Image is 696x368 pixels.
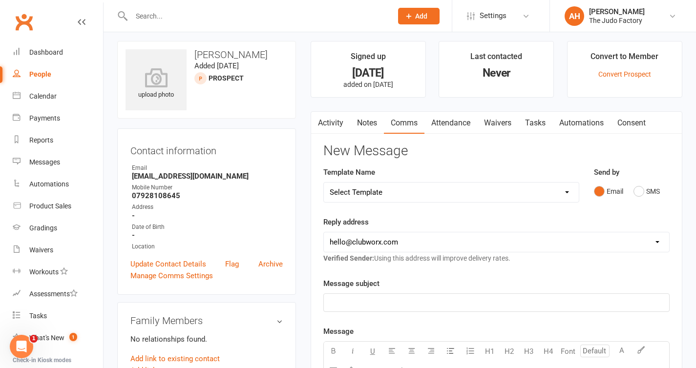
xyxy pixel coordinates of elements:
[130,270,213,282] a: Manage Comms Settings
[612,342,632,361] button: A
[128,9,385,23] input: Search...
[194,61,239,70] time: Added [DATE]
[350,112,384,134] a: Notes
[448,68,545,78] div: Never
[477,112,518,134] a: Waivers
[132,231,283,240] strong: -
[552,112,611,134] a: Automations
[424,112,477,134] a: Attendance
[13,305,103,327] a: Tasks
[29,180,69,188] div: Automations
[13,195,103,217] a: Product Sales
[311,112,350,134] a: Activity
[565,6,584,26] div: AH
[594,166,619,178] label: Send by
[580,345,610,357] input: Default
[130,142,283,156] h3: Contact information
[323,216,369,228] label: Reply address
[209,74,244,82] snap: prospect
[363,342,382,361] button: U
[13,283,103,305] a: Assessments
[29,48,63,56] div: Dashboard
[384,112,424,134] a: Comms
[132,223,283,232] div: Date of Birth
[130,333,283,345] p: No relationships found.
[132,191,283,200] strong: 07928108645
[470,50,522,68] div: Last contacted
[13,217,103,239] a: Gradings
[519,342,539,361] button: H3
[29,202,71,210] div: Product Sales
[13,327,103,349] a: What's New1
[351,50,386,68] div: Signed up
[598,70,651,78] a: Convert Prospect
[13,173,103,195] a: Automations
[12,10,36,34] a: Clubworx
[594,182,623,201] button: Email
[29,70,51,78] div: People
[13,261,103,283] a: Workouts
[29,246,53,254] div: Waivers
[132,172,283,181] strong: [EMAIL_ADDRESS][DOMAIN_NAME]
[320,81,417,88] p: added on [DATE]
[323,166,375,178] label: Template Name
[29,114,60,122] div: Payments
[130,258,206,270] a: Update Contact Details
[29,92,57,100] div: Calendar
[611,112,653,134] a: Consent
[225,258,239,270] a: Flag
[10,335,33,358] iframe: Intercom live chat
[69,333,77,341] span: 1
[132,242,283,251] div: Location
[130,353,220,365] a: Add link to existing contact
[370,347,375,356] span: U
[323,326,354,337] label: Message
[13,239,103,261] a: Waivers
[29,268,59,276] div: Workouts
[132,164,283,173] div: Email
[30,335,38,343] span: 1
[518,112,552,134] a: Tasks
[633,182,660,201] button: SMS
[29,290,78,298] div: Assessments
[480,5,506,27] span: Settings
[589,16,645,25] div: The Judo Factory
[29,224,57,232] div: Gradings
[323,254,510,262] span: Using this address will improve delivery rates.
[29,334,64,342] div: What's New
[323,254,374,262] strong: Verified Sender:
[398,8,440,24] button: Add
[589,7,645,16] div: [PERSON_NAME]
[13,107,103,129] a: Payments
[500,342,519,361] button: H2
[132,211,283,220] strong: -
[132,203,283,212] div: Address
[13,85,103,107] a: Calendar
[323,278,380,289] label: Message subject
[591,50,658,68] div: Convert to Member
[13,151,103,173] a: Messages
[320,68,417,78] div: [DATE]
[13,41,103,63] a: Dashboard
[480,342,500,361] button: H1
[29,312,47,320] div: Tasks
[29,158,60,166] div: Messages
[415,12,427,20] span: Add
[13,63,103,85] a: People
[539,342,558,361] button: H4
[126,49,288,60] h3: [PERSON_NAME]
[130,315,283,326] h3: Family Members
[558,342,578,361] button: Font
[132,183,283,192] div: Mobile Number
[13,129,103,151] a: Reports
[323,143,670,159] h3: New Message
[126,68,187,100] div: upload photo
[29,136,53,144] div: Reports
[258,258,283,270] a: Archive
